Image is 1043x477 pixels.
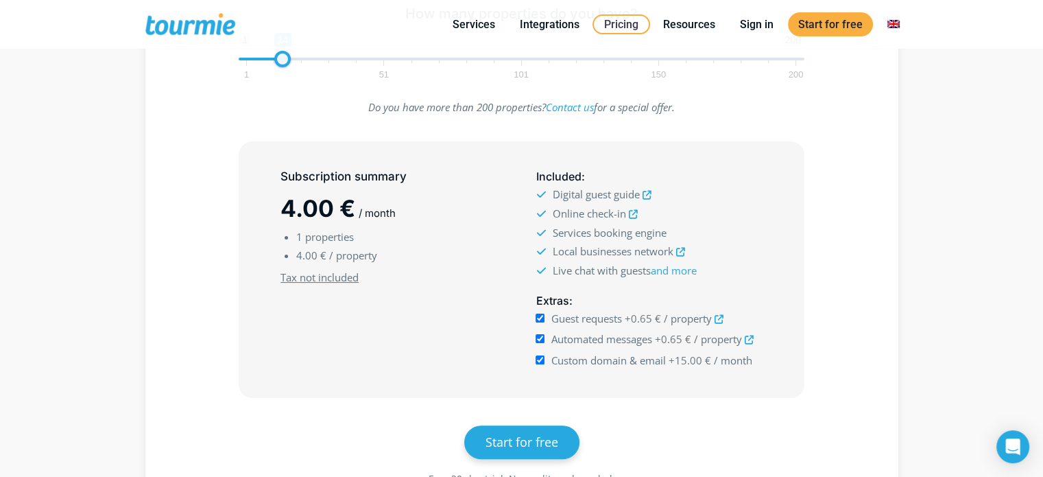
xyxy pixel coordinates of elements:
[551,312,622,325] span: Guest requests
[296,230,302,244] span: 1
[512,71,531,78] span: 101
[536,292,762,310] h5: :
[552,226,666,240] span: Services booking engine
[655,332,691,346] span: +0.65 €
[509,16,590,33] a: Integrations
[296,248,326,262] span: 4.00 €
[536,168,762,185] h5: :
[664,312,712,325] span: / property
[730,16,784,33] a: Sign in
[551,332,652,346] span: Automated messages
[788,12,873,36] a: Start for free
[669,353,711,367] span: +15.00 €
[552,244,673,258] span: Local businesses network
[996,430,1029,463] div: Open Intercom Messenger
[625,312,661,325] span: +0.65 €
[280,194,355,222] span: 4.00 €
[464,426,579,459] a: Start for free
[242,71,251,78] span: 1
[536,294,568,307] span: Extras
[694,332,742,346] span: / property
[649,71,668,78] span: 150
[714,353,752,367] span: / month
[536,170,581,183] span: Included
[377,71,391,78] span: 51
[485,434,558,450] span: Start for free
[546,100,594,114] a: Contact us
[592,14,650,34] a: Pricing
[329,248,377,262] span: / property
[551,353,666,367] span: Custom domain & email
[305,230,354,244] span: properties
[442,16,505,33] a: Services
[552,187,639,201] span: Digital guest guide
[552,264,696,277] span: Live chat with guests
[650,264,696,277] a: and more
[787,71,806,78] span: 200
[552,207,625,220] span: Online check-in
[280,168,507,185] h5: Subscription summary
[653,16,726,33] a: Resources
[239,98,804,117] p: Do you have more than 200 properties? for a special offer.
[359,207,396,220] span: / month
[280,270,359,284] u: Tax not included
